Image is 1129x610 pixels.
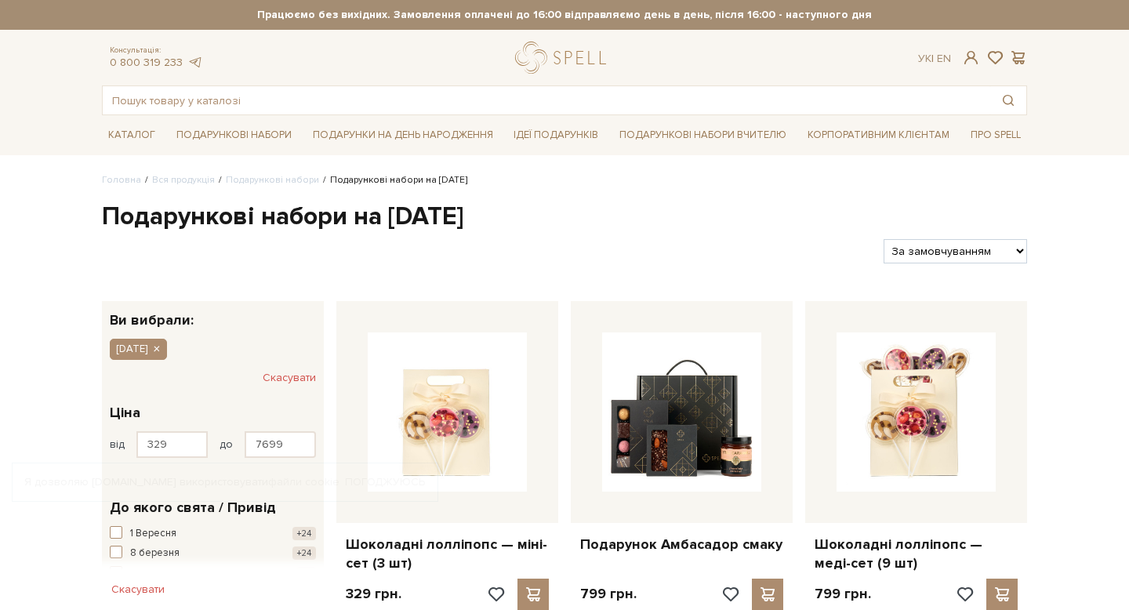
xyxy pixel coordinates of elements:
p: 799 грн. [580,585,637,603]
span: від [110,438,125,452]
button: 8 березня +24 [110,546,316,561]
div: Ук [918,52,951,66]
span: +11 [296,567,316,580]
a: logo [515,42,613,74]
a: Погоджуюсь [345,475,425,489]
input: Ціна [136,431,208,458]
strong: Працюємо без вихідних. Замовлення оплачені до 16:00 відправляємо день в день, після 16:00 - насту... [102,8,1027,22]
span: до [220,438,233,452]
li: Подарункові набори на [DATE] [319,173,467,187]
a: Шоколадні лолліпопс — міні-сет (3 шт) [346,536,549,572]
button: 1 Вересня +24 [110,526,316,542]
p: 329 грн. [346,585,401,603]
a: En [937,52,951,65]
span: 8 березня [130,546,180,561]
h1: Подарункові набори на [DATE] [102,201,1027,234]
p: 799 грн. [815,585,871,603]
span: | [931,52,934,65]
a: 0 800 319 233 [110,56,183,69]
input: Пошук товару у каталозі [103,86,990,114]
a: Подарункові набори [170,123,298,147]
a: Подарункові набори [226,174,319,186]
a: Подарунок Амбасадор смаку [580,536,783,554]
span: +24 [292,546,316,560]
span: [DATE] [116,342,147,356]
a: Ідеї подарунків [507,123,604,147]
span: +24 [292,527,316,540]
a: Подарункові набори Вчителю [613,122,793,148]
div: Ви вибрали: [102,301,324,327]
span: До якого свята / Привід [110,497,276,518]
a: файли cookie [268,475,339,488]
a: telegram [187,56,202,69]
a: Корпоративним клієнтам [801,123,956,147]
a: Вся продукція [152,174,215,186]
span: Ціна [110,402,140,423]
a: Каталог [102,123,162,147]
button: Скасувати [102,577,174,602]
div: Я дозволяю [DOMAIN_NAME] використовувати [13,475,437,489]
a: Подарунки на День народження [307,123,499,147]
a: Шоколадні лолліпопс — меді-сет (9 шт) [815,536,1018,572]
a: Про Spell [964,123,1027,147]
span: 14 лютого / День закоханих [130,566,260,582]
a: Головна [102,174,141,186]
button: [DATE] [110,339,167,359]
input: Ціна [245,431,316,458]
button: Скасувати [263,365,316,390]
span: 1 Вересня [130,526,176,542]
span: Консультація: [110,45,202,56]
button: Пошук товару у каталозі [990,86,1026,114]
button: 14 лютого / День закоханих +11 [110,566,316,582]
